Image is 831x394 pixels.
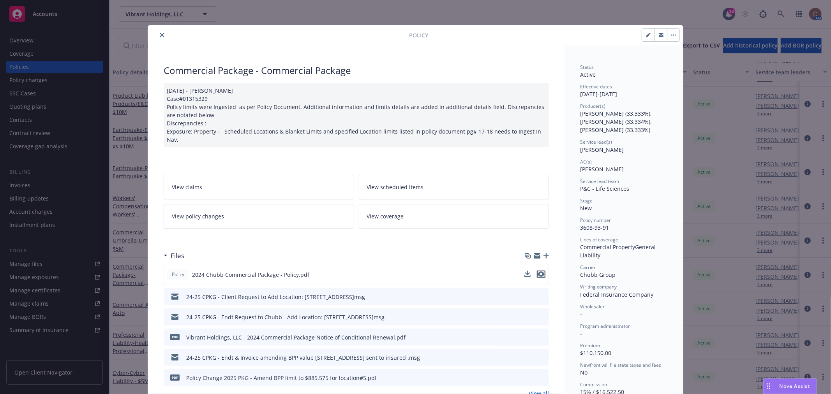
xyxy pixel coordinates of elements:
[580,303,605,310] span: Wholesaler
[763,378,817,394] button: Nova Assist
[539,293,546,301] button: preview file
[164,251,184,261] div: Files
[580,197,593,204] span: Stage
[580,178,619,185] span: Service lead team
[580,204,592,212] span: New
[580,146,624,153] span: [PERSON_NAME]
[186,374,377,382] div: Policy Change 2025 PKG - Amend BPP limit to $885,575 for location#5.pdf
[580,283,617,290] span: Writing company
[580,381,607,388] span: Commission
[580,217,611,223] span: Policy number
[780,383,810,389] span: Nova Assist
[580,243,657,259] span: General Liability
[580,165,624,173] span: [PERSON_NAME]
[580,369,588,376] span: No
[171,251,184,261] h3: Files
[580,158,592,165] span: AC(s)
[192,271,309,279] span: 2024 Chubb Commercial Package - Policy.pdf
[580,103,605,109] span: Producer(s)
[764,379,773,394] div: Drag to move
[186,333,406,341] div: Vibrant Holdings, LLC - 2024 Commercial Package Notice of Conditional Renewal.pdf
[359,175,549,199] a: View scheduled items
[539,333,546,341] button: preview file
[172,183,202,191] span: View claims
[164,175,354,199] a: View claims
[164,83,549,147] div: [DATE] - [PERSON_NAME] Case#01315329 Policy limits were Ingested as per Policy Document. Addition...
[157,30,167,40] button: close
[186,354,420,362] div: 24-25 CPKG - Endt & Invoice amending BPP value [STREET_ADDRESS] sent to insured .msg
[526,313,533,321] button: download file
[580,310,582,318] span: -
[580,271,616,278] span: Chubb Group
[186,313,385,321] div: 24-25 CPKG - Endt Request to Chubb - Add Location: [STREET_ADDRESS]msg
[164,204,354,229] a: View policy changes
[537,271,545,279] button: preview file
[537,271,545,278] button: preview file
[367,183,424,191] span: View scheduled items
[580,71,596,78] span: Active
[170,271,186,278] span: Policy
[580,139,612,145] span: Service lead(s)
[580,243,635,251] span: Commercial Property
[164,64,549,77] div: Commercial Package - Commercial Package
[580,291,653,298] span: Federal Insurance Company
[580,83,667,98] div: [DATE] - [DATE]
[580,64,594,70] span: Status
[409,31,428,39] span: Policy
[580,185,629,192] span: P&C - Life Sciences
[580,110,653,134] span: [PERSON_NAME] (33.333%), [PERSON_NAME] (33.334%), [PERSON_NAME] (33.333%)
[580,330,582,337] span: -
[524,271,531,279] button: download file
[524,271,531,277] button: download file
[186,293,365,301] div: 24-25 CPKG - Client Request to Add Location: [STREET_ADDRESS]msg
[580,83,612,90] span: Effective dates
[580,224,609,231] span: 3608-93-91
[526,293,533,301] button: download file
[580,236,618,243] span: Lines of coverage
[526,333,533,341] button: download file
[172,212,224,220] span: View policy changes
[526,354,533,362] button: download file
[580,342,600,349] span: Premium
[170,334,180,340] span: pdf
[580,323,630,329] span: Program administrator
[539,313,546,321] button: preview file
[367,212,404,220] span: View coverage
[539,354,546,362] button: preview file
[170,375,180,380] span: pdf
[580,362,661,368] span: Newfront will file state taxes and fees
[580,264,596,271] span: Carrier
[526,374,533,382] button: download file
[359,204,549,229] a: View coverage
[539,374,546,382] button: preview file
[580,349,611,357] span: $110,150.00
